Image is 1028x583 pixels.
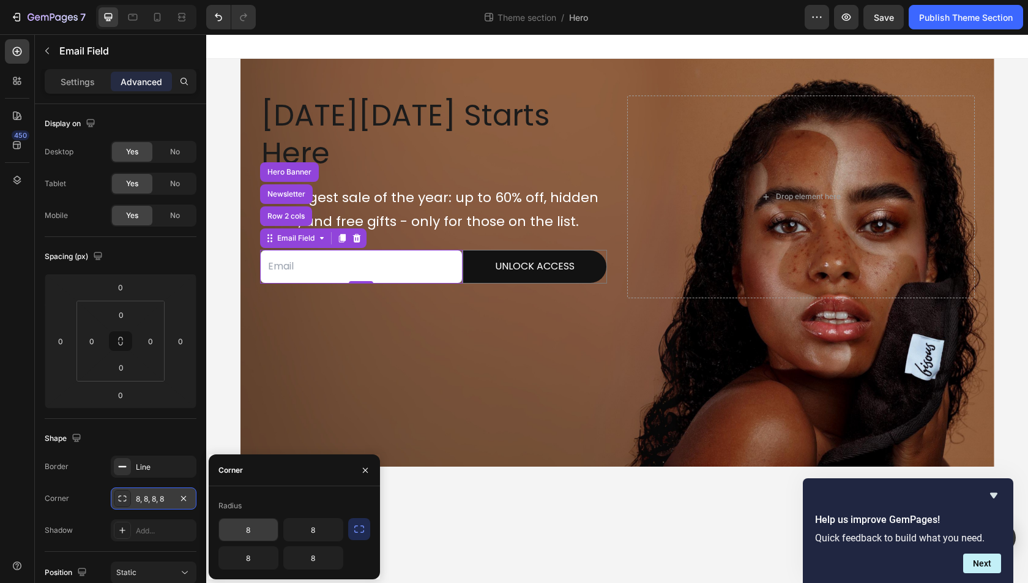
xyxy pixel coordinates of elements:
input: Auto [284,519,343,541]
button: UNLOCK ACCESS [257,216,401,249]
input: 0px [109,358,133,377]
div: Radius [218,500,242,511]
input: Auto [219,547,278,569]
input: 0 [51,332,70,350]
span: Yes [126,146,138,157]
input: Auto [219,519,278,541]
span: / [561,11,564,24]
div: Corner [45,493,69,504]
input: Auto [284,547,343,569]
span: Save [874,12,894,23]
input: 0 [171,332,190,350]
input: 0 [108,386,133,404]
p: UNLOCK ACCESS [289,224,368,241]
input: 0px [109,306,133,324]
input: 0px [141,332,160,350]
button: Hide survey [986,488,1001,503]
p: Email Field [59,43,192,58]
span: Static [116,568,136,577]
h2: Help us improve GemPages! [815,513,1001,527]
div: Spacing (px) [45,249,105,265]
button: Save [863,5,904,29]
button: Publish Theme Section [909,5,1023,29]
button: 7 [5,5,91,29]
div: Corner [218,465,243,476]
iframe: Design area [206,34,1028,583]
span: Yes [126,210,138,221]
div: Drop element here [570,157,635,167]
div: Shape [45,431,84,447]
p: 7 [80,10,86,24]
div: Publish Theme Section [919,11,1013,24]
div: Border [45,461,69,472]
div: Desktop [45,146,73,157]
div: Add... [136,525,193,536]
span: Theme section [495,11,559,24]
span: Hero [569,11,588,24]
div: 8, 8, 8, 8 [136,494,171,505]
div: Shadow [45,525,73,536]
div: Rich Text Editor. Editing area: main [289,224,368,241]
div: Mobile [45,210,68,221]
span: Yes [126,178,138,189]
input: 0 [108,278,133,296]
div: Help us improve GemPages! [815,488,1001,573]
div: Position [45,565,89,581]
span: No [170,178,180,189]
p: Quick feedback to build what you need. [815,532,1001,544]
div: Tablet [45,178,66,189]
button: Next question [963,554,1001,573]
input: 0px [83,332,101,350]
span: No [170,210,180,221]
span: No [170,146,180,157]
div: Display on [45,116,98,132]
div: 450 [12,130,29,140]
div: Undo/Redo [206,5,256,29]
p: Settings [61,75,95,88]
div: Line [136,462,193,473]
p: Advanced [121,75,162,88]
